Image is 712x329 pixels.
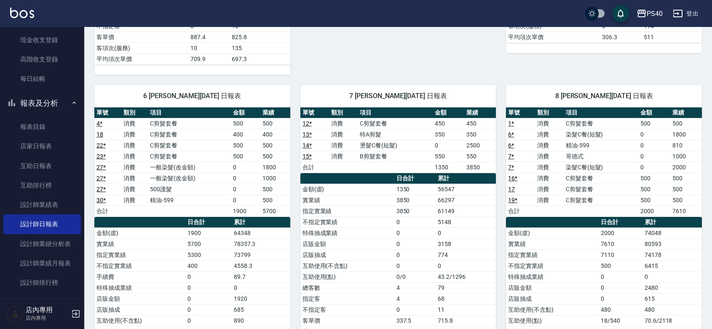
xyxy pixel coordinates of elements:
td: 3850 [394,195,436,206]
td: 1800 [260,162,290,173]
td: 350 [464,129,496,140]
td: 合計 [506,206,535,217]
td: 消費 [329,118,358,129]
td: 金額(虛) [94,227,185,238]
td: C剪髮套餐 [148,151,231,162]
td: 887.4 [188,32,230,43]
td: 0 [231,173,260,184]
td: 金額(虛) [300,184,394,195]
td: 0 [599,271,642,282]
td: 500 [260,151,290,162]
td: 11 [436,304,496,315]
td: 2000 [638,206,670,217]
td: 709.9 [188,53,230,64]
th: 業績 [670,107,702,118]
th: 類別 [329,107,358,118]
td: C剪髮套餐 [564,173,639,184]
td: 1920 [232,293,290,304]
td: 615 [642,293,702,304]
td: 43.2/1296 [436,271,496,282]
td: 500 [231,151,260,162]
td: 手續費 [94,271,185,282]
td: 金額(虛) [506,227,599,238]
td: 不指定實業績 [94,260,185,271]
td: C剪髮套餐 [564,195,639,206]
td: 337.5 [394,315,436,326]
td: 7610 [670,206,702,217]
td: 0 [638,129,670,140]
td: 61149 [436,206,496,217]
button: 報表及分析 [3,92,81,114]
td: 消費 [535,151,564,162]
td: 消費 [535,118,564,129]
p: 店內專用 [26,314,69,322]
td: 400 [260,129,290,140]
td: 不指定實業績 [300,217,394,227]
td: 500 [638,184,670,195]
a: 互助日報表 [3,156,81,176]
td: 550 [433,151,464,162]
th: 單號 [506,107,535,118]
td: 68 [436,293,496,304]
th: 日合計 [599,217,642,228]
th: 累計 [436,173,496,184]
td: 1900 [185,227,232,238]
td: 精油-599 [564,140,639,151]
td: 0 [394,227,436,238]
th: 日合計 [394,173,436,184]
td: 0 [638,140,670,151]
td: 400 [231,129,260,140]
a: 每日結帳 [3,69,81,88]
td: 56547 [436,184,496,195]
td: 消費 [121,151,148,162]
a: 設計師日報表 [3,214,81,234]
td: 互助使用(不含點) [506,304,599,315]
td: 消費 [121,129,148,140]
td: 消費 [121,195,148,206]
td: 0 [185,271,232,282]
td: 480 [599,304,642,315]
a: 報表目錄 [3,117,81,136]
td: C剪髮套餐 [564,184,639,195]
td: 1000 [670,151,702,162]
td: 互助使用(不含點) [300,260,394,271]
td: 450 [464,118,496,129]
button: 登出 [669,6,702,21]
td: 0 [231,184,260,195]
img: Person [7,305,24,322]
td: 0 [185,293,232,304]
td: 互助使用(點) [506,315,599,326]
td: 0 [638,151,670,162]
td: 0 [185,282,232,293]
span: 7 [PERSON_NAME][DATE] 日報表 [310,92,486,100]
td: 73799 [232,249,290,260]
td: 500 [260,118,290,129]
td: 0 [433,140,464,151]
td: C剪髮套餐 [148,140,231,151]
td: 0 [394,260,436,271]
td: 70.6/2118 [642,315,702,326]
td: 500 [260,195,290,206]
td: 一般染髮(改金額) [148,173,231,184]
td: 不指定客 [300,304,394,315]
td: 客單價 [300,315,394,326]
td: 指定實業績 [94,249,185,260]
table: a dense table [94,107,290,217]
td: 店販抽成 [94,304,185,315]
td: 774 [436,249,496,260]
th: 項目 [564,107,639,118]
td: 不指定實業績 [506,260,599,271]
td: 74178 [642,249,702,260]
td: 500 [670,118,702,129]
td: 7110 [599,249,642,260]
td: 78357.3 [232,238,290,249]
table: a dense table [300,107,496,173]
a: 設計師業績分析表 [3,234,81,254]
td: 550 [464,151,496,162]
a: 設計師業績月報表 [3,254,81,273]
td: C剪髮套餐 [148,129,231,140]
td: 79 [436,282,496,293]
td: 指定實業績 [300,206,394,217]
td: 消費 [121,140,148,151]
a: 服務扣項明細表 [3,292,81,312]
